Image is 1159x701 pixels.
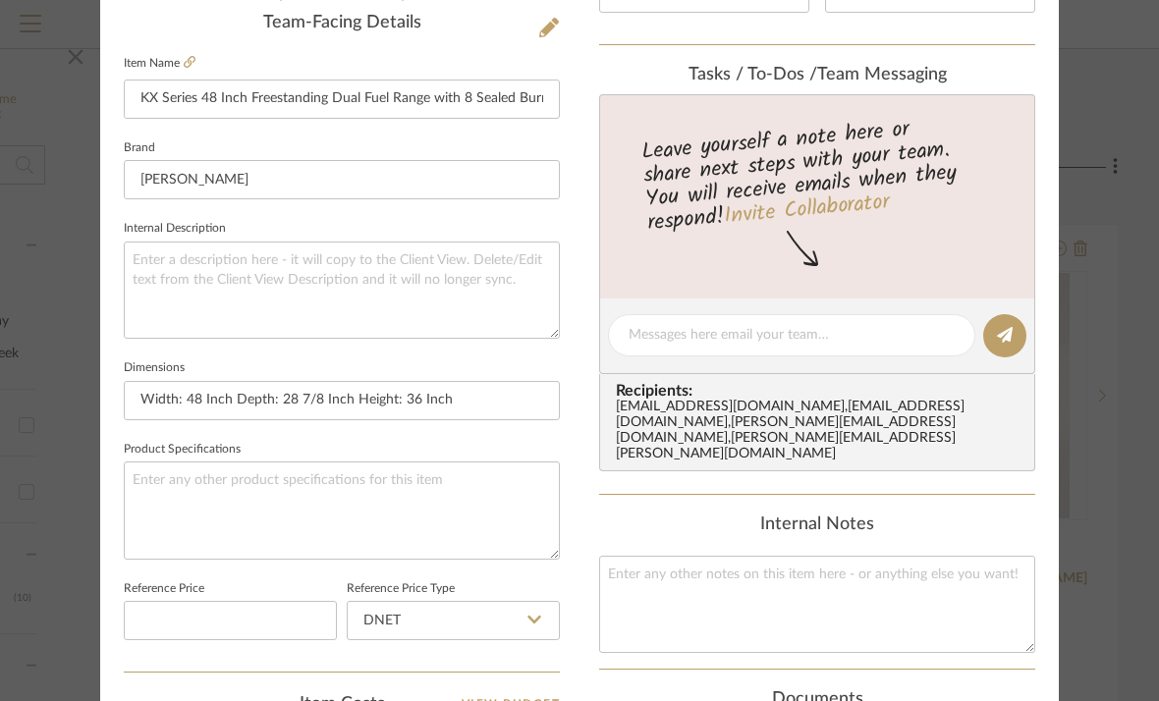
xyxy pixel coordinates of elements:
input: Enter Item Name [124,80,560,119]
span: Recipients: [616,382,1026,400]
div: Team-Facing Details [124,13,560,34]
label: Dimensions [124,363,185,373]
a: Invite Collaborator [723,186,891,235]
div: Internal Notes [599,514,1035,536]
input: Enter Brand [124,160,560,199]
span: Tasks / To-Dos / [689,66,817,83]
label: Item Name [124,55,195,72]
div: team Messaging [599,65,1035,86]
input: Enter the dimensions of this item [124,381,560,420]
label: Internal Description [124,224,226,234]
label: Product Specifications [124,445,241,455]
label: Reference Price [124,584,204,594]
label: Brand [124,143,155,153]
label: Reference Price Type [347,584,455,594]
div: Leave yourself a note here or share next steps with your team. You will receive emails when they ... [597,108,1038,240]
div: [EMAIL_ADDRESS][DOMAIN_NAME] , [EMAIL_ADDRESS][DOMAIN_NAME] , [PERSON_NAME][EMAIL_ADDRESS][DOMAIN... [616,400,1026,462]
